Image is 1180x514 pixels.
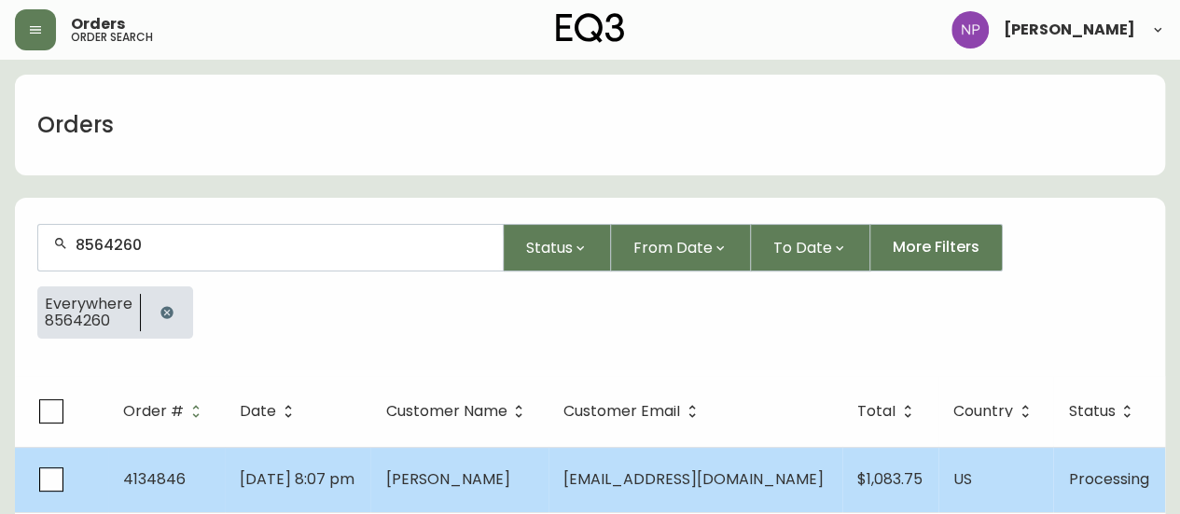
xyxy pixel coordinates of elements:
[385,468,509,490] span: [PERSON_NAME]
[71,17,125,32] span: Orders
[751,224,870,271] button: To Date
[953,403,1037,420] span: Country
[240,406,276,417] span: Date
[857,468,923,490] span: $1,083.75
[563,403,704,420] span: Customer Email
[857,403,920,420] span: Total
[563,468,824,490] span: [EMAIL_ADDRESS][DOMAIN_NAME]
[240,403,300,420] span: Date
[893,237,979,257] span: More Filters
[526,236,573,259] span: Status
[870,224,1003,271] button: More Filters
[123,468,186,490] span: 4134846
[953,468,972,490] span: US
[71,32,153,43] h5: order search
[1068,403,1139,420] span: Status
[385,403,531,420] span: Customer Name
[385,406,507,417] span: Customer Name
[951,11,989,49] img: 50f1e64a3f95c89b5c5247455825f96f
[953,406,1013,417] span: Country
[611,224,751,271] button: From Date
[773,236,832,259] span: To Date
[45,296,132,313] span: Everywhere
[1068,406,1115,417] span: Status
[240,468,354,490] span: [DATE] 8:07 pm
[563,406,680,417] span: Customer Email
[123,406,184,417] span: Order #
[123,403,208,420] span: Order #
[1004,22,1135,37] span: [PERSON_NAME]
[556,13,625,43] img: logo
[504,224,611,271] button: Status
[1068,468,1148,490] span: Processing
[633,236,713,259] span: From Date
[37,109,114,141] h1: Orders
[857,406,895,417] span: Total
[45,313,132,329] span: 8564260
[76,236,488,254] input: Search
